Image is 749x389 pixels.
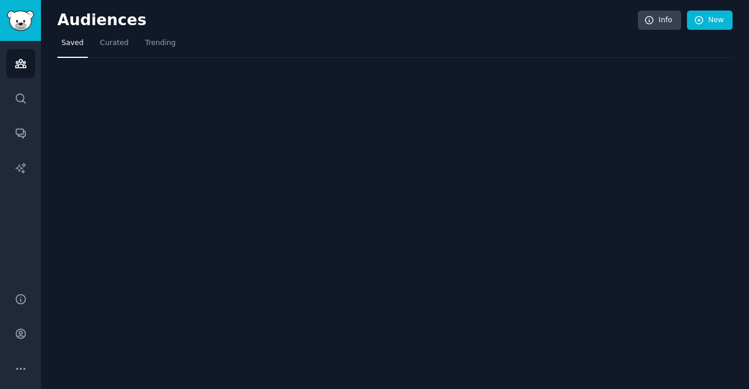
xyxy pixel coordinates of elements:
[145,38,176,49] span: Trending
[57,34,88,58] a: Saved
[61,38,84,49] span: Saved
[141,34,180,58] a: Trending
[96,34,133,58] a: Curated
[7,11,34,31] img: GummySearch logo
[100,38,129,49] span: Curated
[687,11,733,30] a: New
[638,11,681,30] a: Info
[57,11,638,30] h2: Audiences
